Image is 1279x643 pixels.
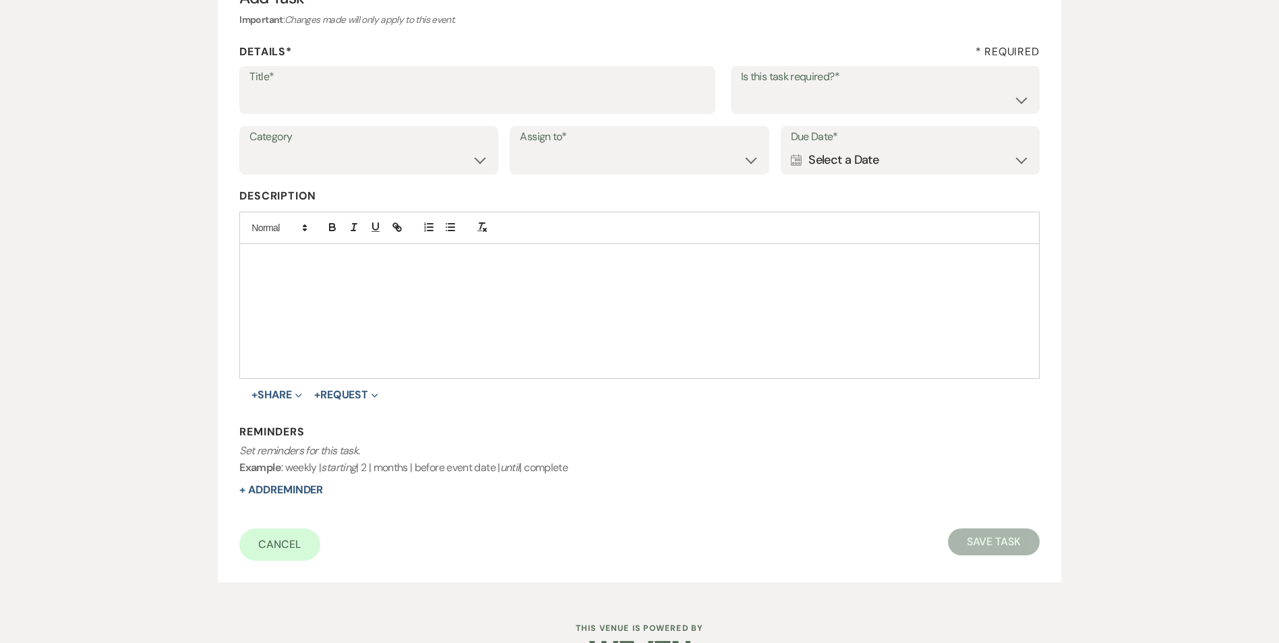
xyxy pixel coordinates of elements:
b: Important [239,13,282,26]
button: Request [314,390,378,400]
p: : weekly | | 2 | months | before event date | | complete [239,442,1039,477]
i: Set reminders for this task. [239,443,359,458]
b: Example [239,460,281,474]
i: starting [321,460,356,474]
label: Title* [249,67,705,87]
label: Description [239,187,1039,206]
span: + [314,390,320,400]
i: Changes made will only apply to this event. [285,13,455,26]
h6: : [239,13,1039,27]
b: Details* [239,44,291,59]
button: Share [251,390,302,400]
label: Category [249,127,488,147]
div: Select a Date [791,147,1030,173]
a: Cancel [239,528,320,561]
button: + AddReminder [239,485,323,495]
h3: Reminders [239,425,1039,439]
h4: * Required [976,44,1040,59]
span: + [251,390,258,400]
label: Assign to* [520,127,759,147]
label: Is this task required?* [741,67,1030,87]
i: until [500,460,520,474]
button: Save Task [948,528,1039,555]
label: Due Date* [791,127,1030,147]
